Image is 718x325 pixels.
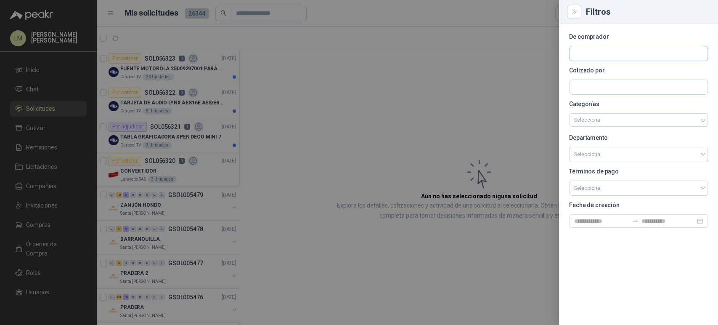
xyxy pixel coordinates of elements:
[569,68,708,73] p: Cotizado por
[586,8,708,16] div: Filtros
[569,7,579,17] button: Close
[631,218,638,224] span: swap-right
[569,101,708,107] p: Categorías
[569,135,708,140] p: Departamento
[569,202,708,208] p: Fecha de creación
[631,218,638,224] span: to
[569,34,708,39] p: De comprador
[569,169,708,174] p: Términos de pago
